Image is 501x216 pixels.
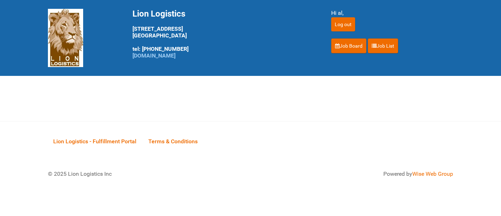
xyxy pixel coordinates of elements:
span: Terms & Conditions [148,138,198,145]
div: Powered by [259,170,453,178]
a: Terms & Conditions [143,130,203,152]
img: Lion Logistics [48,9,83,67]
a: Job List [368,38,398,53]
div: Hi al, [331,9,453,17]
span: Lion Logistics [132,9,185,19]
div: © 2025 Lion Logistics Inc [43,164,247,184]
a: Lion Logistics [48,34,83,41]
span: Lion Logistics - Fulfillment Portal [53,138,136,145]
div: [STREET_ADDRESS] [GEOGRAPHIC_DATA] tel: [PHONE_NUMBER] [132,9,314,59]
a: Lion Logistics - Fulfillment Portal [48,130,142,152]
input: Log out [331,17,355,31]
a: Wise Web Group [412,170,453,177]
a: [DOMAIN_NAME] [132,52,175,59]
a: Job Board [331,38,366,53]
